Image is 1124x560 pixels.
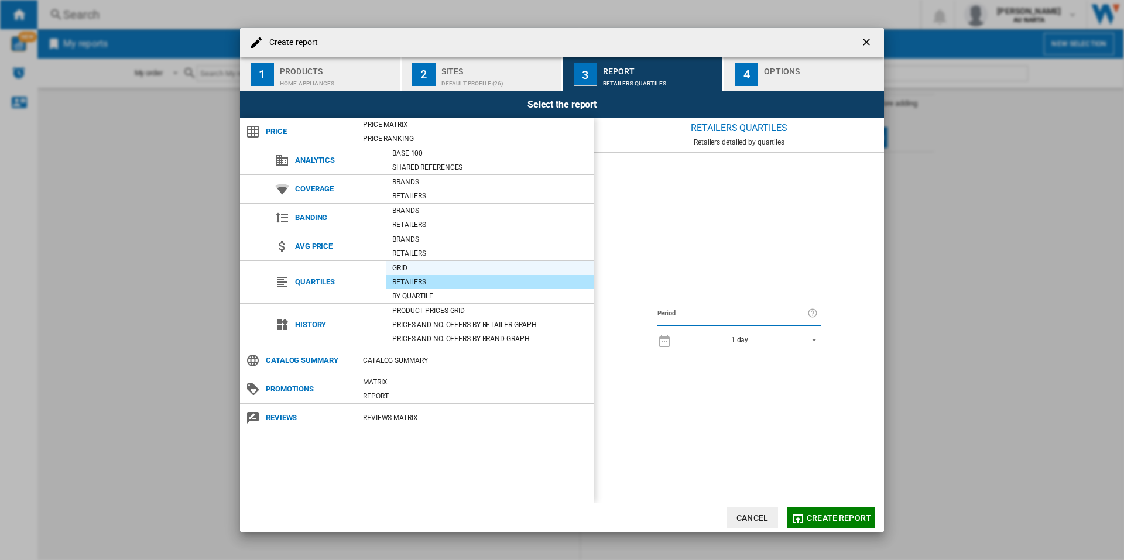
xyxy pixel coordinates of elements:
[441,74,557,87] div: Default profile (26)
[574,63,597,86] div: 3
[735,63,758,86] div: 4
[731,336,749,344] div: 1 day
[357,119,594,130] div: Price Matrix
[861,36,875,50] ng-md-icon: getI18NText('BUTTONS.CLOSE_DIALOG')
[386,219,594,231] div: Retailers
[289,317,386,333] span: History
[386,176,594,188] div: Brands
[386,233,594,245] div: Brands
[441,62,557,74] div: Sites
[386,333,594,345] div: Prices and No. offers by brand graph
[357,390,594,402] div: Report
[280,74,395,87] div: Home appliances
[603,62,718,74] div: Report
[657,307,807,320] label: Period
[807,513,871,523] span: Create report
[724,57,884,91] button: 4 Options
[386,205,594,217] div: Brands
[563,57,724,91] button: 3 Report Retailers quartiles
[263,37,318,49] h4: Create report
[289,209,386,226] span: Banding
[289,274,386,290] span: Quartiles
[251,63,274,86] div: 1
[386,290,594,302] div: By quartile
[412,63,436,86] div: 2
[386,276,594,288] div: Retailers
[603,74,718,87] div: Retailers quartiles
[289,181,386,197] span: Coverage
[289,152,386,169] span: Analytics
[386,190,594,202] div: Retailers
[357,133,594,145] div: Price Ranking
[240,57,401,91] button: 1 Products Home appliances
[594,118,884,138] div: Retailers quartiles
[386,319,594,331] div: Prices and No. offers by retailer graph
[357,412,594,424] div: REVIEWS Matrix
[280,62,395,74] div: Products
[402,57,563,91] button: 2 Sites Default profile (26)
[677,331,821,348] md-select: REPORTS.WIZARD.STEPS.REPORT.STEPS.REPORT_OPTIONS.PERIOD: 1 day
[260,352,357,369] span: Catalog Summary
[357,355,594,366] div: Catalog Summary
[727,507,778,528] button: Cancel
[357,376,594,388] div: Matrix
[856,31,879,54] button: getI18NText('BUTTONS.CLOSE_DIALOG')
[787,507,875,528] button: Create report
[594,138,884,146] div: Retailers detailed by quartiles
[289,238,386,255] span: Avg price
[386,162,594,173] div: Shared references
[240,91,884,118] div: Select the report
[386,147,594,159] div: Base 100
[260,123,357,140] span: Price
[764,62,879,74] div: Options
[386,248,594,259] div: Retailers
[386,305,594,317] div: Product prices grid
[386,262,594,274] div: Grid
[260,381,357,397] span: Promotions
[260,410,357,426] span: Reviews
